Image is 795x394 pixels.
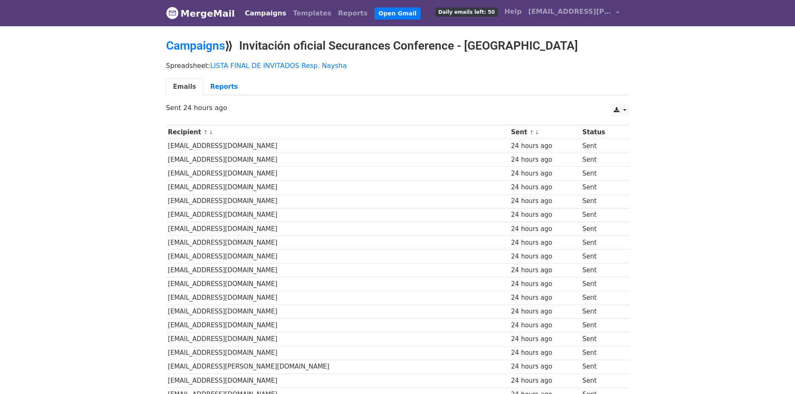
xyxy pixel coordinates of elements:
[528,7,612,17] span: [EMAIL_ADDRESS][PERSON_NAME][DOMAIN_NAME]
[580,332,623,346] td: Sent
[435,8,497,17] span: Daily emails left: 50
[166,61,629,70] p: Spreadsheet:
[166,103,629,112] p: Sent 24 hours ago
[525,3,623,23] a: [EMAIL_ADDRESS][PERSON_NAME][DOMAIN_NAME]
[511,362,578,371] div: 24 hours ago
[753,354,795,394] iframe: Chat Widget
[511,183,578,192] div: 24 hours ago
[511,210,578,220] div: 24 hours ago
[511,224,578,234] div: 24 hours ago
[511,307,578,316] div: 24 hours ago
[511,376,578,386] div: 24 hours ago
[580,167,623,181] td: Sent
[509,125,580,139] th: Sent
[580,249,623,263] td: Sent
[166,264,509,277] td: [EMAIL_ADDRESS][DOMAIN_NAME]
[580,291,623,305] td: Sent
[511,238,578,248] div: 24 hours ago
[580,346,623,360] td: Sent
[511,141,578,151] div: 24 hours ago
[580,208,623,222] td: Sent
[580,153,623,167] td: Sent
[511,266,578,275] div: 24 hours ago
[166,236,509,249] td: [EMAIL_ADDRESS][DOMAIN_NAME]
[166,346,509,360] td: [EMAIL_ADDRESS][DOMAIN_NAME]
[166,7,179,19] img: MergeMail logo
[166,277,509,291] td: [EMAIL_ADDRESS][DOMAIN_NAME]
[511,196,578,206] div: 24 hours ago
[166,222,509,236] td: [EMAIL_ADDRESS][DOMAIN_NAME]
[166,167,509,181] td: [EMAIL_ADDRESS][DOMAIN_NAME]
[166,208,509,222] td: [EMAIL_ADDRESS][DOMAIN_NAME]
[166,374,509,387] td: [EMAIL_ADDRESS][DOMAIN_NAME]
[580,305,623,319] td: Sent
[166,332,509,346] td: [EMAIL_ADDRESS][DOMAIN_NAME]
[209,129,213,136] a: ↓
[580,125,623,139] th: Status
[511,155,578,165] div: 24 hours ago
[753,354,795,394] div: Widget de chat
[580,277,623,291] td: Sent
[580,194,623,208] td: Sent
[501,3,525,20] a: Help
[511,169,578,178] div: 24 hours ago
[580,319,623,332] td: Sent
[166,39,629,53] h2: ⟫ Invitación oficial Securances Conference - [GEOGRAPHIC_DATA]
[203,129,208,136] a: ↑
[580,139,623,153] td: Sent
[335,5,371,22] a: Reports
[580,360,623,374] td: Sent
[166,249,509,263] td: [EMAIL_ADDRESS][DOMAIN_NAME]
[203,78,245,95] a: Reports
[511,334,578,344] div: 24 hours ago
[242,5,290,22] a: Campaigns
[511,321,578,330] div: 24 hours ago
[210,62,347,70] a: LISTA FINAL DE INVITADOS Resp. Naysha
[511,252,578,261] div: 24 hours ago
[511,348,578,358] div: 24 hours ago
[166,153,509,167] td: [EMAIL_ADDRESS][DOMAIN_NAME]
[166,319,509,332] td: [EMAIL_ADDRESS][DOMAIN_NAME]
[166,360,509,374] td: [EMAIL_ADDRESS][PERSON_NAME][DOMAIN_NAME]
[166,194,509,208] td: [EMAIL_ADDRESS][DOMAIN_NAME]
[374,8,421,20] a: Open Gmail
[580,222,623,236] td: Sent
[166,39,225,53] a: Campaigns
[290,5,335,22] a: Templates
[166,139,509,153] td: [EMAIL_ADDRESS][DOMAIN_NAME]
[166,305,509,319] td: [EMAIL_ADDRESS][DOMAIN_NAME]
[511,293,578,303] div: 24 hours ago
[166,5,235,22] a: MergeMail
[166,181,509,194] td: [EMAIL_ADDRESS][DOMAIN_NAME]
[166,125,509,139] th: Recipient
[580,236,623,249] td: Sent
[580,264,623,277] td: Sent
[580,181,623,194] td: Sent
[580,374,623,387] td: Sent
[432,3,501,20] a: Daily emails left: 50
[535,129,539,136] a: ↓
[511,279,578,289] div: 24 hours ago
[530,129,534,136] a: ↑
[166,291,509,305] td: [EMAIL_ADDRESS][DOMAIN_NAME]
[166,78,203,95] a: Emails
